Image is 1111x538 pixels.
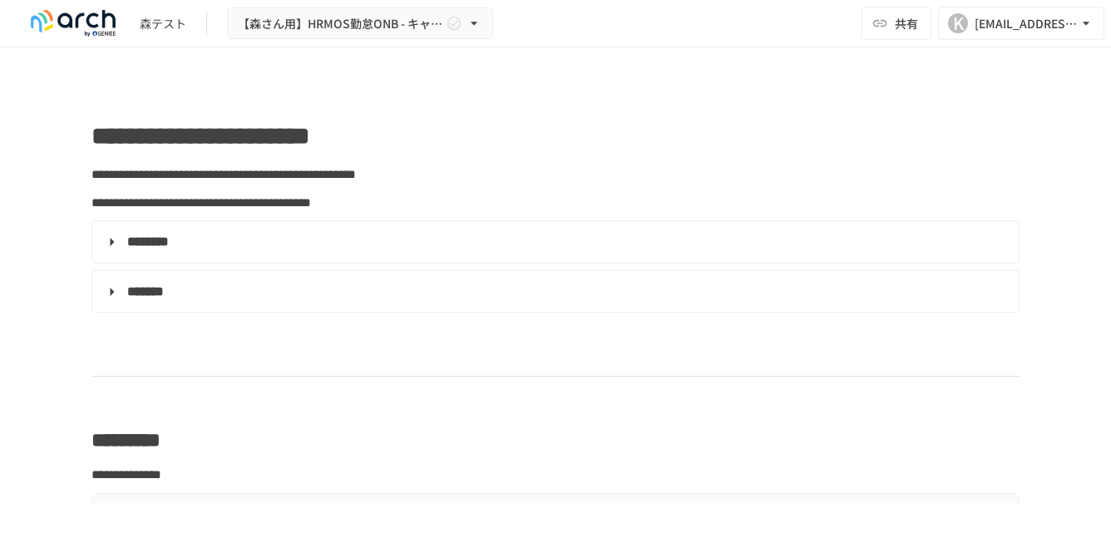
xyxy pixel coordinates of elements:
[227,7,493,40] button: 【森さん用】HRMOS勤怠ONB - キャッチアップ
[238,13,442,34] span: 【森さん用】HRMOS勤怠ONB - キャッチアップ
[975,13,1078,34] div: [EMAIL_ADDRESS][DOMAIN_NAME]
[862,7,931,40] button: 共有
[938,7,1104,40] button: K[EMAIL_ADDRESS][DOMAIN_NAME]
[20,10,126,37] img: logo-default@2x-9cf2c760.svg
[948,13,968,33] div: K
[895,14,918,32] span: 共有
[140,15,186,32] div: 森テスト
